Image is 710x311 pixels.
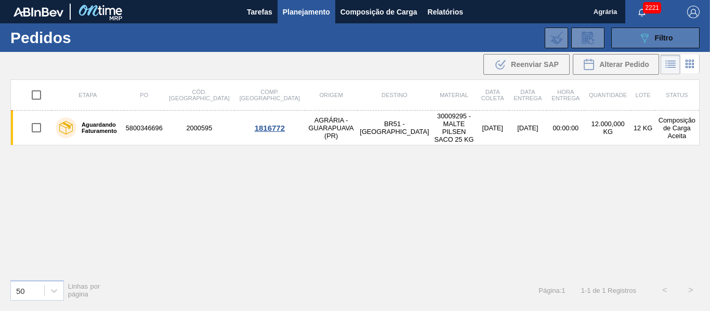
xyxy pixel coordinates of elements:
[164,111,234,145] td: 2000595
[571,28,604,48] div: Solicitação de Revisão de Pedidos
[14,7,63,17] img: TNhmsLtSVTkK8tSr43FrP2fwEKptu5GPRR3wAAAABJRU5ErkJggg==
[666,92,688,98] span: Status
[631,111,654,145] td: 12 KG
[11,111,700,145] a: Aguardando Faturamento58003466962000595AGRÁRIA - GUARAPUAVA (PR)BR51 - [GEOGRAPHIC_DATA]30009295 ...
[655,111,700,145] td: Composição de Carga Aceita
[240,89,300,101] span: Comp. [GEOGRAPHIC_DATA]
[678,277,704,303] button: >
[431,111,476,145] td: 30009295 - MALTE PILSEN SACO 25 KG
[483,54,570,75] div: Reenviar SAP
[635,92,650,98] span: Lote
[599,60,649,69] span: Alterar Pedido
[16,286,25,295] div: 50
[511,60,559,69] span: Reenviar SAP
[573,54,659,75] div: Alterar Pedido
[589,92,627,98] span: Quantidade
[687,6,700,18] img: Logout
[78,92,97,98] span: Etapa
[76,121,120,134] label: Aguardando Faturamento
[481,89,504,101] span: Data coleta
[514,89,542,101] span: Data entrega
[581,287,636,294] span: 1 - 1 de 1 Registros
[680,55,700,74] div: Visão em Cards
[68,282,100,298] span: Linhas por página
[340,6,417,18] span: Composição de Carga
[140,92,148,98] span: PO
[169,89,229,101] span: Cód. [GEOGRAPHIC_DATA]
[509,111,547,145] td: [DATE]
[357,111,431,145] td: BR51 - [GEOGRAPHIC_DATA]
[643,2,661,13] span: 2221
[538,287,565,294] span: Página : 1
[428,6,463,18] span: Relatórios
[440,92,468,98] span: Material
[655,34,673,42] span: Filtro
[319,92,343,98] span: Origem
[625,5,659,19] button: Notificações
[283,6,330,18] span: Planejamento
[236,124,304,132] div: 1816772
[652,277,678,303] button: <
[551,89,580,101] span: Hora Entrega
[476,111,509,145] td: [DATE]
[545,28,568,48] div: Importar Negociações dos Pedidos
[10,32,156,44] h1: Pedidos
[547,111,585,145] td: 00:00:00
[611,28,700,48] button: Filtro
[661,55,680,74] div: Visão em Lista
[247,6,272,18] span: Tarefas
[585,111,632,145] td: 12.000,000 KG
[382,92,407,98] span: Destino
[124,111,164,145] td: 5800346696
[305,111,358,145] td: AGRÁRIA - GUARAPUAVA (PR)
